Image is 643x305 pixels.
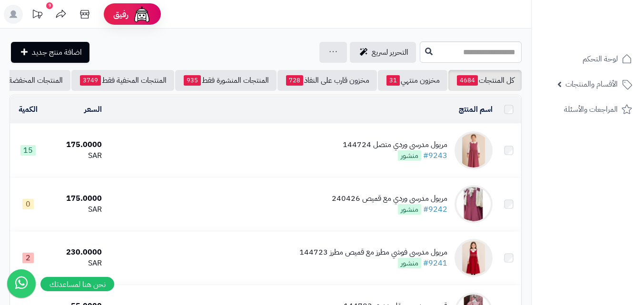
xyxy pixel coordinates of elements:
[175,70,277,91] a: المنتجات المنشورة فقط935
[398,258,421,268] span: منشور
[277,70,377,91] a: مخزون قارب على النفاذ728
[350,42,416,63] a: التحرير لسريع
[22,253,34,263] span: 2
[50,150,102,161] div: SAR
[423,257,447,269] a: #9241
[455,239,493,277] img: مريول مدرسي فوشي مطرز مع قميص مطرز 144723
[50,258,102,269] div: SAR
[286,75,303,86] span: 728
[537,98,637,121] a: المراجعات والأسئلة
[113,9,129,20] span: رفيق
[423,150,447,161] a: #9243
[564,103,618,116] span: المراجعات والأسئلة
[457,75,478,86] span: 4684
[50,139,102,150] div: 175.0000
[50,247,102,258] div: 230.0000
[332,193,447,204] div: مريول مدرسي وردي مع قميص 240426
[343,139,447,150] div: مريول مدرسي وردي متصل 144724
[22,199,34,209] span: 0
[423,204,447,215] a: #9242
[20,145,36,156] span: 15
[386,75,400,86] span: 31
[378,70,447,91] a: مخزون منتهي31
[46,2,53,9] div: 9
[184,75,201,86] span: 935
[32,47,82,58] span: اضافة منتج جديد
[80,75,101,86] span: 3749
[50,204,102,215] div: SAR
[537,48,637,70] a: لوحة التحكم
[372,47,408,58] span: التحرير لسريع
[398,150,421,161] span: منشور
[583,52,618,66] span: لوحة التحكم
[25,5,49,26] a: تحديثات المنصة
[19,104,38,115] a: الكمية
[132,5,151,24] img: ai-face.png
[84,104,102,115] a: السعر
[455,185,493,223] img: مريول مدرسي وردي مع قميص 240426
[50,193,102,204] div: 175.0000
[398,204,421,215] span: منشور
[71,70,174,91] a: المنتجات المخفية فقط3749
[299,247,447,258] div: مريول مدرسي فوشي مطرز مع قميص مطرز 144723
[459,104,493,115] a: اسم المنتج
[455,131,493,169] img: مريول مدرسي وردي متصل 144724
[448,70,522,91] a: كل المنتجات4684
[565,78,618,91] span: الأقسام والمنتجات
[11,42,89,63] a: اضافة منتج جديد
